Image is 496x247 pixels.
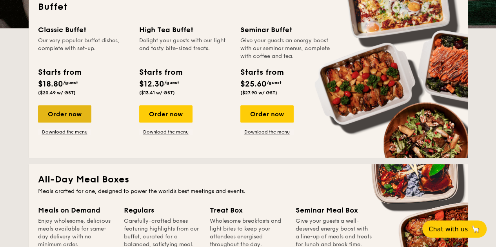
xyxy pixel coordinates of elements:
span: /guest [63,80,78,85]
span: /guest [267,80,282,85]
span: ($27.90 w/ GST) [240,90,277,96]
div: Order now [38,105,91,123]
a: Download the menu [139,129,193,135]
h2: All-Day Meal Boxes [38,173,458,186]
div: Meals crafted for one, designed to power the world's best meetings and events. [38,188,458,195]
span: /guest [164,80,179,85]
span: $18.80 [38,79,63,89]
span: 🦙 [471,225,480,234]
div: Order now [139,105,193,123]
div: Seminar Meal Box [296,205,372,216]
div: Order now [240,105,294,123]
span: $12.30 [139,79,164,89]
div: Delight your guests with our light and tasty bite-sized treats. [139,37,231,60]
div: Classic Buffet [38,24,130,35]
a: Download the menu [240,129,294,135]
div: Starts from [38,67,81,78]
span: ($13.41 w/ GST) [139,90,175,96]
span: Chat with us [429,225,468,233]
div: Starts from [240,67,283,78]
div: Seminar Buffet [240,24,332,35]
div: Starts from [139,67,182,78]
div: Give your guests an energy boost with our seminar menus, complete with coffee and tea. [240,37,332,60]
div: Meals on Demand [38,205,114,216]
h2: Buffet [38,1,458,13]
div: Regulars [124,205,200,216]
button: Chat with us🦙 [422,220,487,238]
a: Download the menu [38,129,91,135]
div: Treat Box [210,205,286,216]
span: $25.60 [240,79,267,89]
div: Our very popular buffet dishes, complete with set-up. [38,37,130,60]
span: ($20.49 w/ GST) [38,90,76,96]
div: High Tea Buffet [139,24,231,35]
